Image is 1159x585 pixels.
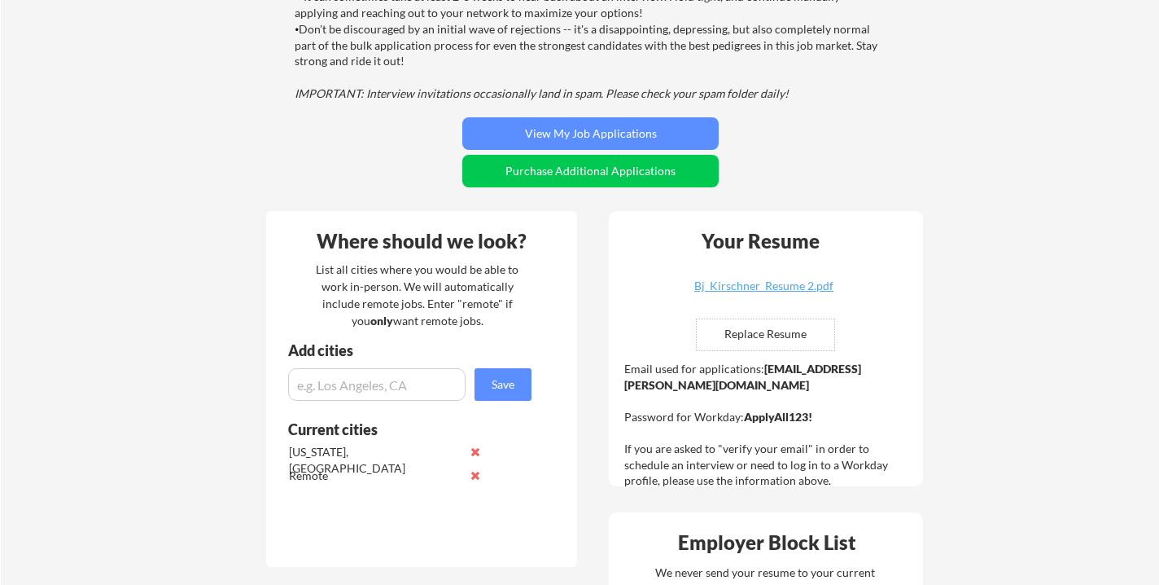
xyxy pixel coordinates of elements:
div: Bj_Kirschner_Resume 2.pdf [667,280,860,292]
div: Email used for applications: Password for Workday: If you are asked to "verify your email" in ord... [624,361,912,489]
strong: ApplyAll123! [744,410,812,424]
div: Where should we look? [270,231,573,251]
strong: only [370,314,393,328]
div: Current cities [288,422,514,437]
em: IMPORTANT: Interview invitations occasionally land in spam. Please check your spam folder daily! [295,86,789,100]
div: Add cities [288,343,536,358]
font: • [295,24,299,36]
div: [US_STATE], [GEOGRAPHIC_DATA] [289,444,461,476]
div: List all cities where you would be able to work in-person. We will automatically include remote j... [305,261,529,329]
div: Your Resume [680,231,841,251]
input: e.g. Los Angeles, CA [288,368,466,401]
div: Remote [289,468,461,484]
button: Purchase Additional Applications [462,155,719,187]
button: View My Job Applications [462,117,719,150]
strong: [EMAIL_ADDRESS][PERSON_NAME][DOMAIN_NAME] [624,362,861,392]
button: Save [475,368,531,401]
div: Employer Block List [615,533,918,552]
a: Bj_Kirschner_Resume 2.pdf [667,280,860,306]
